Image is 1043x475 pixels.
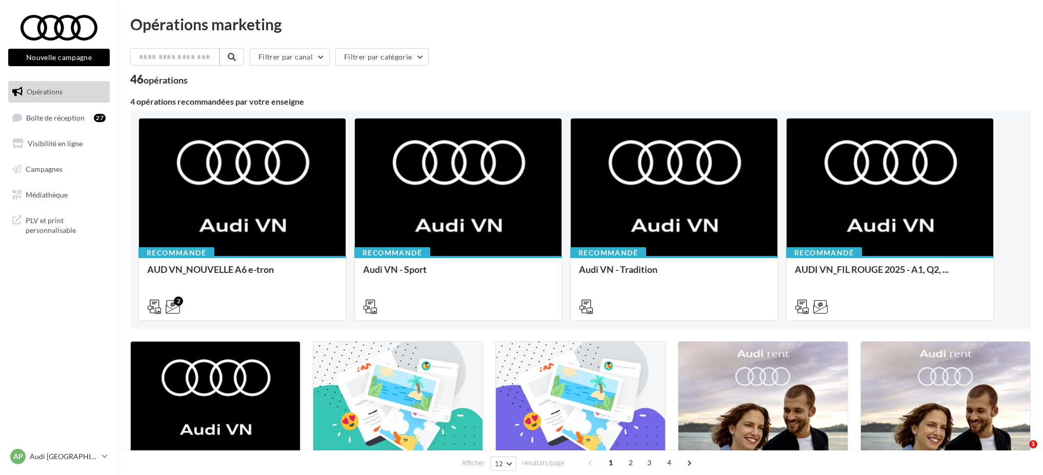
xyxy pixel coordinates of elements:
button: 12 [490,457,516,471]
a: Médiathèque [6,184,112,206]
a: Boîte de réception27 [6,107,112,129]
p: Audi [GEOGRAPHIC_DATA] 16 [30,451,98,462]
span: résultats/page [522,458,565,468]
div: 2 [174,296,183,306]
div: 27 [94,114,106,122]
a: Opérations [6,81,112,103]
a: Campagnes [6,159,112,180]
span: Médiathèque [26,190,68,199]
a: AP Audi [GEOGRAPHIC_DATA] 16 [8,447,110,466]
button: Filtrer par canal [250,48,330,66]
span: Audi VN - Sport [363,264,427,275]
div: Recommandé [354,247,430,259]
span: Campagnes [26,165,63,173]
div: 46 [130,74,188,85]
span: AUD VN_NOUVELLE A6 e-tron [147,264,274,275]
button: Nouvelle campagne [8,49,110,66]
span: Opérations [27,87,63,96]
span: AUDI VN_FIL ROUGE 2025 - A1, Q2, ... [795,264,949,275]
button: Filtrer par catégorie [335,48,429,66]
span: 12 [495,460,504,468]
span: 4 [661,454,677,471]
span: AP [13,451,23,462]
div: 4 opérations recommandées par votre enseigne [130,97,1031,106]
span: Audi VN - Tradition [579,264,657,275]
span: 1 [603,454,619,471]
a: Visibilité en ligne [6,133,112,154]
div: Recommandé [138,247,214,259]
span: Afficher [462,458,485,468]
span: Boîte de réception [26,113,85,122]
div: Recommandé [786,247,862,259]
span: 3 [641,454,657,471]
span: 1 [1029,440,1037,448]
iframe: Intercom live chat [1008,440,1033,465]
div: opérations [144,75,188,85]
div: Opérations marketing [130,16,1031,32]
div: Recommandé [570,247,646,259]
span: 2 [623,454,639,471]
span: Visibilité en ligne [28,139,83,148]
span: PLV et print personnalisable [26,213,106,235]
a: PLV et print personnalisable [6,209,112,240]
